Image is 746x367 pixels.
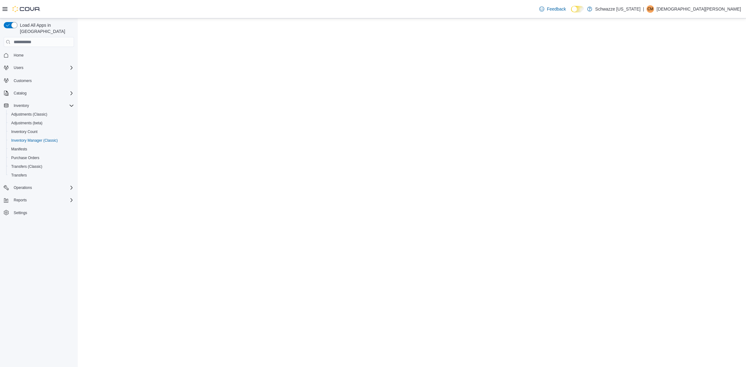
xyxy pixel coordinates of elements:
[6,162,76,171] button: Transfers (Classic)
[11,184,74,191] span: Operations
[11,51,74,59] span: Home
[4,48,74,233] nav: Complex example
[11,76,74,84] span: Customers
[656,5,741,13] p: [DEMOGRAPHIC_DATA][PERSON_NAME]
[12,6,40,12] img: Cova
[9,172,29,179] a: Transfers
[9,172,74,179] span: Transfers
[11,209,30,217] a: Settings
[571,6,584,12] input: Dark Mode
[537,3,568,15] a: Feedback
[14,185,32,190] span: Operations
[14,91,26,96] span: Catalog
[11,196,74,204] span: Reports
[6,119,76,127] button: Adjustments (beta)
[6,171,76,180] button: Transfers
[14,78,32,83] span: Customers
[11,147,27,152] span: Manifests
[9,154,42,162] a: Purchase Orders
[6,136,76,145] button: Inventory Manager (Classic)
[547,6,566,12] span: Feedback
[11,64,74,71] span: Users
[11,89,74,97] span: Catalog
[11,64,26,71] button: Users
[1,101,76,110] button: Inventory
[9,128,74,135] span: Inventory Count
[595,5,641,13] p: Schwazze [US_STATE]
[647,5,653,13] span: CM
[14,65,23,70] span: Users
[9,145,74,153] span: Manifests
[9,111,50,118] a: Adjustments (Classic)
[11,173,27,178] span: Transfers
[11,112,47,117] span: Adjustments (Classic)
[9,154,74,162] span: Purchase Orders
[11,138,58,143] span: Inventory Manager (Classic)
[11,129,38,134] span: Inventory Count
[9,137,74,144] span: Inventory Manager (Classic)
[1,51,76,60] button: Home
[9,163,45,170] a: Transfers (Classic)
[9,119,45,127] a: Adjustments (beta)
[9,111,74,118] span: Adjustments (Classic)
[11,77,34,85] a: Customers
[6,110,76,119] button: Adjustments (Classic)
[11,121,43,126] span: Adjustments (beta)
[647,5,654,13] div: Christian Mueller
[14,103,29,108] span: Inventory
[11,155,39,160] span: Purchase Orders
[6,127,76,136] button: Inventory Count
[1,63,76,72] button: Users
[9,128,40,135] a: Inventory Count
[14,198,27,203] span: Reports
[11,164,42,169] span: Transfers (Classic)
[9,145,30,153] a: Manifests
[14,210,27,215] span: Settings
[6,145,76,154] button: Manifests
[1,196,76,204] button: Reports
[643,5,644,13] p: |
[1,208,76,217] button: Settings
[11,196,29,204] button: Reports
[1,76,76,85] button: Customers
[1,183,76,192] button: Operations
[17,22,74,34] span: Load All Apps in [GEOGRAPHIC_DATA]
[11,52,26,59] a: Home
[9,163,74,170] span: Transfers (Classic)
[11,89,29,97] button: Catalog
[9,119,74,127] span: Adjustments (beta)
[11,102,31,109] button: Inventory
[11,102,74,109] span: Inventory
[11,209,74,217] span: Settings
[11,184,35,191] button: Operations
[6,154,76,162] button: Purchase Orders
[9,137,60,144] a: Inventory Manager (Classic)
[14,53,24,58] span: Home
[1,89,76,98] button: Catalog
